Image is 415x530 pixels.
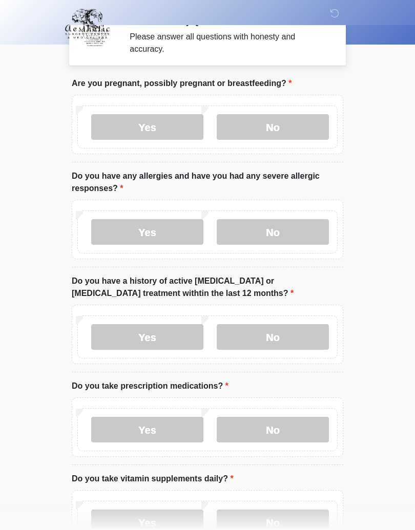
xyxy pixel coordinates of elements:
[91,325,203,350] label: Yes
[91,417,203,443] label: Yes
[72,473,234,485] label: Do you take vitamin supplements daily?
[217,115,329,140] label: No
[217,417,329,443] label: No
[72,78,292,90] label: Are you pregnant, possibly pregnant or breastfeeding?
[72,275,343,300] label: Do you have a history of active [MEDICAL_DATA] or [MEDICAL_DATA] treatment withtin the last 12 mo...
[217,325,329,350] label: No
[91,220,203,245] label: Yes
[72,171,343,195] label: Do you have any allergies and have you had any severe allergic responses?
[72,380,229,393] label: Do you take prescription medications?
[217,220,329,245] label: No
[91,115,203,140] label: Yes
[61,8,113,40] img: Aesthetic Surgery Centre, PLLC Logo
